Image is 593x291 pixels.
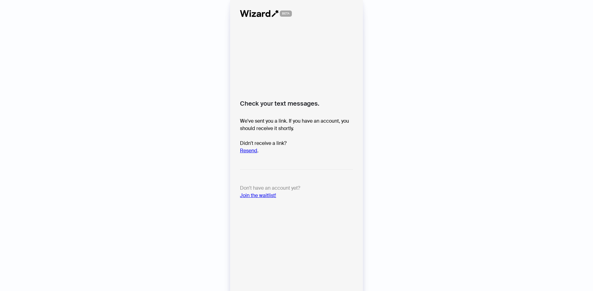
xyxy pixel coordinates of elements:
p: We've sent you a link. If you have an account, you should receive it shortly. Didn't receive a li... [240,117,353,154]
a: Resend [240,147,257,154]
span: BETA [280,11,292,17]
h2: Check your text messages. [240,99,353,108]
a: Join the waitlist! [240,192,276,199]
p: Don't have an account yet? [240,184,353,199]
